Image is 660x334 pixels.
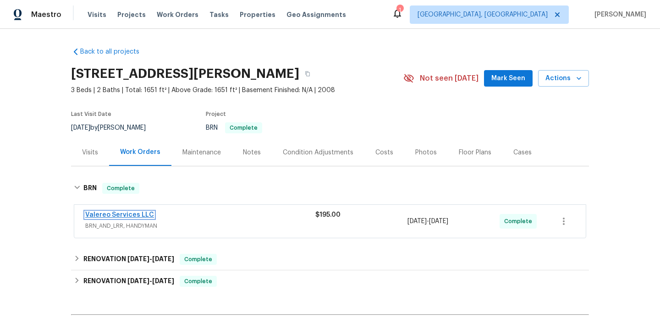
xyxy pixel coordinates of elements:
[375,148,393,157] div: Costs
[206,125,262,131] span: BRN
[283,148,353,157] div: Condition Adjustments
[209,11,229,18] span: Tasks
[83,276,174,287] h6: RENOVATION
[88,10,106,19] span: Visits
[206,111,226,117] span: Project
[299,66,316,82] button: Copy Address
[513,148,532,157] div: Cases
[71,111,111,117] span: Last Visit Date
[181,277,216,286] span: Complete
[504,217,536,226] span: Complete
[315,212,341,218] span: $195.00
[396,5,403,15] div: 1
[152,256,174,262] span: [DATE]
[491,73,525,84] span: Mark Seen
[127,278,149,284] span: [DATE]
[418,10,548,19] span: [GEOGRAPHIC_DATA], [GEOGRAPHIC_DATA]
[407,217,448,226] span: -
[415,148,437,157] div: Photos
[286,10,346,19] span: Geo Assignments
[83,254,174,265] h6: RENOVATION
[182,148,221,157] div: Maintenance
[157,10,198,19] span: Work Orders
[127,256,149,262] span: [DATE]
[71,47,159,56] a: Back to all projects
[71,125,90,131] span: [DATE]
[420,74,478,83] span: Not seen [DATE]
[71,270,589,292] div: RENOVATION [DATE]-[DATE]Complete
[71,122,157,133] div: by [PERSON_NAME]
[484,70,533,87] button: Mark Seen
[127,256,174,262] span: -
[152,278,174,284] span: [DATE]
[85,212,154,218] a: Valereo Services LLC
[71,174,589,203] div: BRN Complete
[545,73,582,84] span: Actions
[82,148,98,157] div: Visits
[538,70,589,87] button: Actions
[407,218,427,224] span: [DATE]
[226,125,261,131] span: Complete
[31,10,61,19] span: Maestro
[83,183,97,194] h6: BRN
[243,148,261,157] div: Notes
[181,255,216,264] span: Complete
[117,10,146,19] span: Projects
[429,218,448,224] span: [DATE]
[120,148,160,157] div: Work Orders
[71,69,299,78] h2: [STREET_ADDRESS][PERSON_NAME]
[240,10,275,19] span: Properties
[85,221,315,230] span: BRN_AND_LRR, HANDYMAN
[127,278,174,284] span: -
[71,248,589,270] div: RENOVATION [DATE]-[DATE]Complete
[103,184,138,193] span: Complete
[459,148,491,157] div: Floor Plans
[591,10,646,19] span: [PERSON_NAME]
[71,86,403,95] span: 3 Beds | 2 Baths | Total: 1651 ft² | Above Grade: 1651 ft² | Basement Finished: N/A | 2008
